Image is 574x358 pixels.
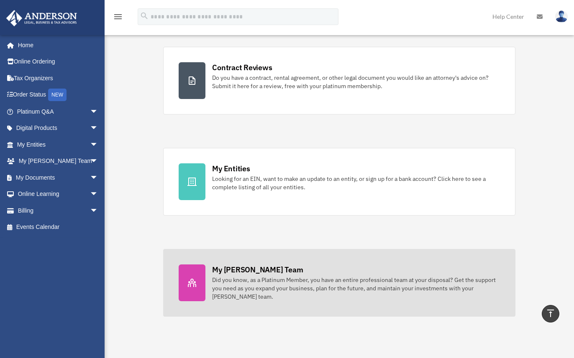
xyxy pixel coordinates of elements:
div: My [PERSON_NAME] Team [212,264,303,275]
a: Digital Productsarrow_drop_down [6,120,111,137]
a: My Entitiesarrow_drop_down [6,136,111,153]
div: My Entities [212,163,250,174]
div: Contract Reviews [212,62,272,73]
a: Tax Organizers [6,70,111,86]
a: My [PERSON_NAME] Team Did you know, as a Platinum Member, you have an entire professional team at... [163,249,515,317]
span: arrow_drop_down [90,202,107,219]
div: Looking for an EIN, want to make an update to an entity, or sign up for a bank account? Click her... [212,175,500,191]
a: My Documentsarrow_drop_down [6,169,111,186]
a: Online Learningarrow_drop_down [6,186,111,203]
a: Order StatusNEW [6,86,111,104]
a: Events Calendar [6,219,111,236]
div: Did you know, as a Platinum Member, you have an entire professional team at your disposal? Get th... [212,276,500,301]
img: User Pic [555,10,568,23]
span: arrow_drop_down [90,103,107,120]
a: My Entities Looking for an EIN, want to make an update to an entity, or sign up for a bank accoun... [163,148,515,216]
span: arrow_drop_down [90,153,107,170]
div: Do you have a contract, rental agreement, or other legal document you would like an attorney's ad... [212,74,500,90]
a: vertical_align_top [542,305,559,322]
span: arrow_drop_down [90,136,107,153]
a: Home [6,37,107,53]
span: arrow_drop_down [90,169,107,186]
a: Online Ordering [6,53,111,70]
a: Contract Reviews Do you have a contract, rental agreement, or other legal document you would like... [163,47,515,114]
a: My [PERSON_NAME] Teamarrow_drop_down [6,153,111,170]
a: Billingarrow_drop_down [6,202,111,219]
a: menu [113,15,123,22]
div: NEW [48,89,67,101]
i: search [140,11,149,20]
i: menu [113,12,123,22]
span: arrow_drop_down [90,120,107,137]
img: Anderson Advisors Platinum Portal [4,10,79,26]
a: Platinum Q&Aarrow_drop_down [6,103,111,120]
i: vertical_align_top [546,308,556,318]
span: arrow_drop_down [90,186,107,203]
